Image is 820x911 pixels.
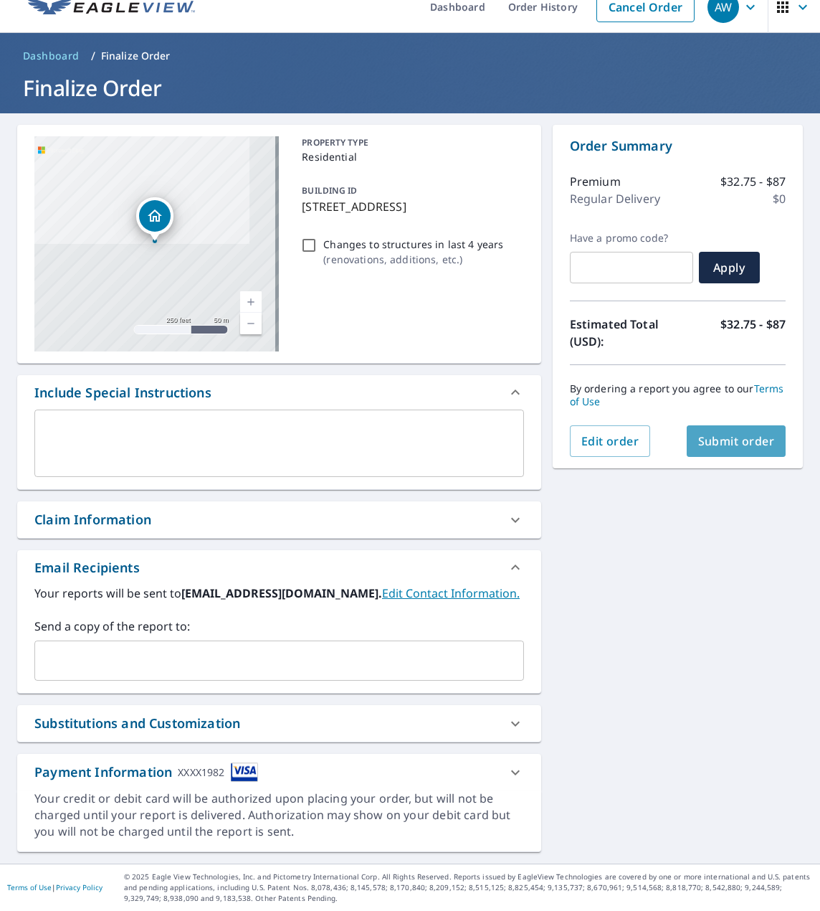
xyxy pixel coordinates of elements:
[17,44,85,67] a: Dashboard
[302,184,357,197] p: BUILDING ID
[91,47,95,65] li: /
[302,136,518,149] p: PROPERTY TYPE
[34,790,524,840] div: Your credit or debit card will be authorized upon placing your order, but will not be charged unt...
[34,763,258,782] div: Payment Information
[17,501,541,538] div: Claim Information
[136,197,173,242] div: Dropped pin, building 1, Residential property, 382 Union School Rd Franklin, NC 28734
[323,237,503,252] p: Changes to structures in last 4 years
[23,49,80,63] span: Dashboard
[720,316,786,350] p: $32.75 - $87
[382,585,520,601] a: EditContactInfo
[570,382,784,408] a: Terms of Use
[34,558,140,577] div: Email Recipients
[699,252,760,283] button: Apply
[178,763,224,782] div: XXXX1982
[7,883,102,892] p: |
[181,585,382,601] b: [EMAIL_ADDRESS][DOMAIN_NAME].
[17,73,803,103] h1: Finalize Order
[570,136,786,156] p: Order Summary
[124,872,813,904] p: © 2025 Eagle View Technologies, Inc. and Pictometry International Corp. All Rights Reserved. Repo...
[56,882,102,892] a: Privacy Policy
[17,44,803,67] nav: breadcrumb
[240,291,262,313] a: Current Level 17, Zoom In
[570,190,660,207] p: Regular Delivery
[34,585,524,602] label: Your reports will be sent to
[720,173,786,190] p: $32.75 - $87
[570,173,621,190] p: Premium
[17,375,541,410] div: Include Special Instructions
[240,313,262,334] a: Current Level 17, Zoom Out
[34,714,240,733] div: Substitutions and Customization
[17,705,541,742] div: Substitutions and Customization
[323,252,503,267] p: ( renovations, additions, etc. )
[231,763,258,782] img: cardImage
[710,260,748,275] span: Apply
[34,383,211,402] div: Include Special Instructions
[570,232,693,245] label: Have a promo code?
[687,425,786,457] button: Submit order
[302,149,518,164] p: Residential
[34,618,524,635] label: Send a copy of the report to:
[7,882,52,892] a: Terms of Use
[570,316,678,350] p: Estimated Total (USD):
[17,754,541,790] div: Payment InformationXXXX1982cardImage
[570,382,786,408] p: By ordering a report you agree to our
[570,425,651,457] button: Edit order
[773,190,786,207] p: $0
[101,49,171,63] p: Finalize Order
[34,510,151,529] div: Claim Information
[302,198,518,215] p: [STREET_ADDRESS]
[698,433,775,449] span: Submit order
[581,433,639,449] span: Edit order
[17,550,541,585] div: Email Recipients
